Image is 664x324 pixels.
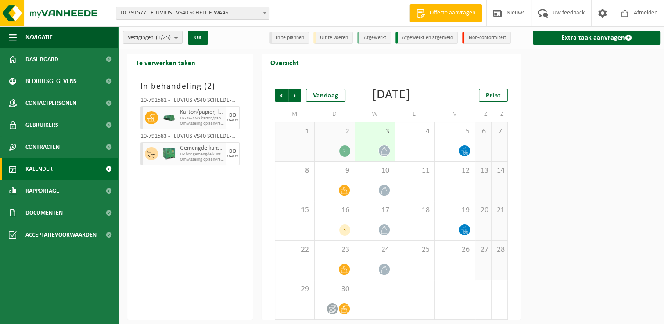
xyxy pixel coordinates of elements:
span: Vestigingen [128,31,171,44]
span: 22 [280,245,310,255]
span: 4 [399,127,430,137]
td: D [395,106,435,122]
div: DO [229,113,236,118]
img: PB-HB-1400-HPE-GN-01 [162,147,176,160]
span: 10-791577 - FLUVIUS - VS40 SCHELDE-WAAS [116,7,269,20]
h3: In behandeling ( ) [140,80,240,93]
span: 8 [280,166,310,176]
span: 25 [399,245,430,255]
td: Z [492,106,508,122]
span: Offerte aanvragen [427,9,477,18]
span: 28 [496,245,503,255]
span: 7 [496,127,503,137]
span: Kalender [25,158,53,180]
span: 19 [439,205,470,215]
span: 16 [319,205,350,215]
a: Print [479,89,508,102]
div: 10-791581 - FLUVIUS VS40 SCHELDE-WAAS/MAGAZIJN - [GEOGRAPHIC_DATA] [140,97,240,106]
li: Afgewerkt en afgemeld [395,32,458,44]
span: 15 [280,205,310,215]
span: Dashboard [25,48,58,70]
span: 20 [480,205,487,215]
span: 1 [280,127,310,137]
span: 14 [496,166,503,176]
span: 10-791577 - FLUVIUS - VS40 SCHELDE-WAAS [116,7,269,19]
td: M [275,106,315,122]
span: 2 [207,82,212,91]
button: OK [188,31,208,45]
span: 30 [319,284,350,294]
span: HP box gemengde kunststoffen [180,152,224,157]
div: 2 [339,145,350,157]
span: Rapportage [25,180,59,202]
button: Vestigingen(1/25) [123,31,183,44]
span: Omwisseling op aanvraag [180,121,224,126]
span: 24 [359,245,390,255]
span: Documenten [25,202,63,224]
span: Contracten [25,136,60,158]
td: V [435,106,475,122]
div: DO [229,149,236,154]
span: Vorige [275,89,288,102]
div: Vandaag [306,89,345,102]
span: 29 [280,284,310,294]
span: 23 [319,245,350,255]
div: [DATE] [372,89,410,102]
span: Gemengde kunststoffen (niet-recycleerbaar), exclusief PVC [180,145,224,152]
span: 2 [319,127,350,137]
span: Navigatie [25,26,53,48]
li: Non-conformiteit [462,32,511,44]
h2: Overzicht [262,54,308,71]
span: 6 [480,127,487,137]
span: 5 [439,127,470,137]
span: Print [486,92,501,99]
li: Afgewerkt [357,32,391,44]
span: 12 [439,166,470,176]
span: 13 [480,166,487,176]
span: 9 [319,166,350,176]
span: 26 [439,245,470,255]
div: 5 [339,224,350,236]
div: 04/09 [227,118,238,122]
span: 18 [399,205,430,215]
span: 17 [359,205,390,215]
span: 10 [359,166,390,176]
td: W [355,106,395,122]
a: Extra taak aanvragen [533,31,660,45]
span: Bedrijfsgegevens [25,70,77,92]
span: Karton/papier, los (bedrijven) [180,109,224,116]
span: Contactpersonen [25,92,76,114]
span: Volgende [288,89,301,102]
span: Omwisseling op aanvraag - voorkeursdag klant (incl verwerking) [180,157,224,162]
span: HK-XK-22-G karton/papier, los (bedrijven) [180,116,224,121]
li: Uit te voeren [313,32,353,44]
span: Acceptatievoorwaarden [25,224,97,246]
li: In te plannen [269,32,309,44]
span: Gebruikers [25,114,58,136]
img: HK-XK-22-GN-00 [162,115,176,121]
span: 27 [480,245,487,255]
count: (1/25) [156,35,171,40]
div: 10-791583 - FLUVIUS VS40 SCHELDE-WAAS/OPHAALPUNT [GEOGRAPHIC_DATA] - [GEOGRAPHIC_DATA] [140,133,240,142]
a: Offerte aanvragen [409,4,482,22]
span: 11 [399,166,430,176]
td: Z [475,106,492,122]
td: D [315,106,355,122]
span: 3 [359,127,390,137]
span: 21 [496,205,503,215]
h2: Te verwerken taken [127,54,204,71]
div: 04/09 [227,154,238,158]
